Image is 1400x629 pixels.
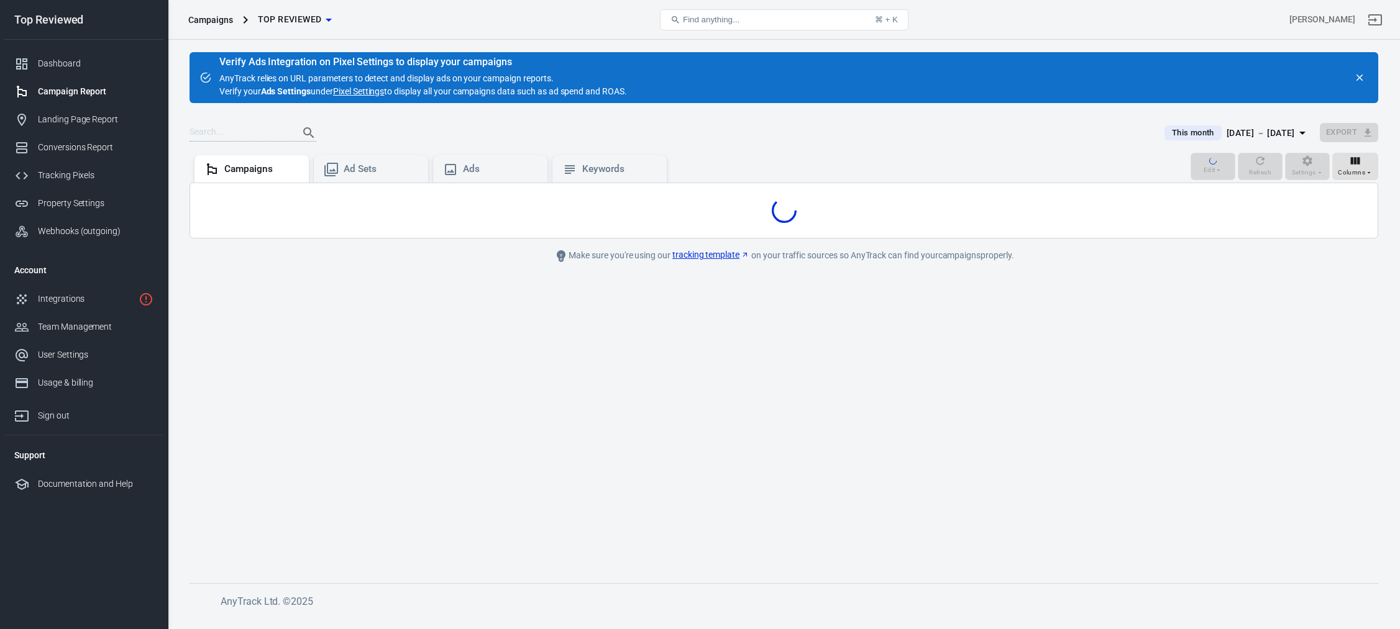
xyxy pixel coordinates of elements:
input: Search... [190,125,289,141]
a: Tracking Pixels [4,161,163,189]
a: Property Settings [4,189,163,217]
button: Columns [1332,153,1378,180]
a: User Settings [4,341,163,369]
span: This month [1167,127,1219,139]
div: Webhooks (outgoing) [38,225,153,238]
div: Account id: vBYNLn0g [1289,13,1355,26]
a: Pixel Settings [333,85,384,98]
div: Make sure you're using our on your traffic sources so AnyTrack can find your campaigns properly. [505,248,1064,263]
svg: 1 networks not verified yet [139,292,153,307]
a: Campaign Report [4,78,163,106]
div: Campaigns [188,14,233,26]
div: Ad Sets [344,163,418,176]
button: Search [294,118,324,148]
div: Ads [463,163,538,176]
div: ⌘ + K [875,15,898,24]
div: User Settings [38,348,153,361]
h6: AnyTrack Ltd. © 2025 [221,594,1153,609]
div: Dashboard [38,57,153,70]
div: Team Management [38,320,153,333]
li: Support [4,440,163,470]
a: Landing Page Report [4,106,163,133]
div: Verify Ads Integration on Pixel Settings to display your campaigns [219,56,627,68]
a: Integrations [4,285,163,313]
span: Top Reviewed [258,12,322,27]
div: [DATE] － [DATE] [1227,125,1295,141]
div: Conversions Report [38,141,153,154]
div: Property Settings [38,197,153,210]
button: This month[DATE] － [DATE] [1155,123,1320,143]
div: Keywords [582,163,657,176]
div: Documentation and Help [38,477,153,491]
div: Campaigns [224,163,299,176]
a: Sign out [1360,5,1390,35]
a: Conversions Report [4,133,163,161]
div: Tracking Pixels [38,169,153,182]
a: Team Management [4,313,163,341]
div: Landing Page Report [38,113,153,126]
a: tracking template [672,248,749,261]
a: Dashboard [4,50,163,78]
div: Campaign Report [38,85,153,98]
strong: Ads Settings [261,86,311,96]
div: Usage & billing [38,376,153,389]
button: Top Reviewed [253,8,337,31]
div: Sign out [38,409,153,422]
button: Find anything...⌘ + K [660,9,908,30]
span: Columns [1338,167,1365,178]
button: close [1351,69,1368,86]
div: Top Reviewed [4,14,163,25]
a: Webhooks (outgoing) [4,217,163,245]
a: Sign out [4,397,163,430]
span: Find anything... [683,15,739,24]
li: Account [4,255,163,285]
a: Usage & billing [4,369,163,397]
div: AnyTrack relies on URL parameters to detect and display ads on your campaign reports. Verify your... [219,57,627,98]
div: Integrations [38,292,134,305]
